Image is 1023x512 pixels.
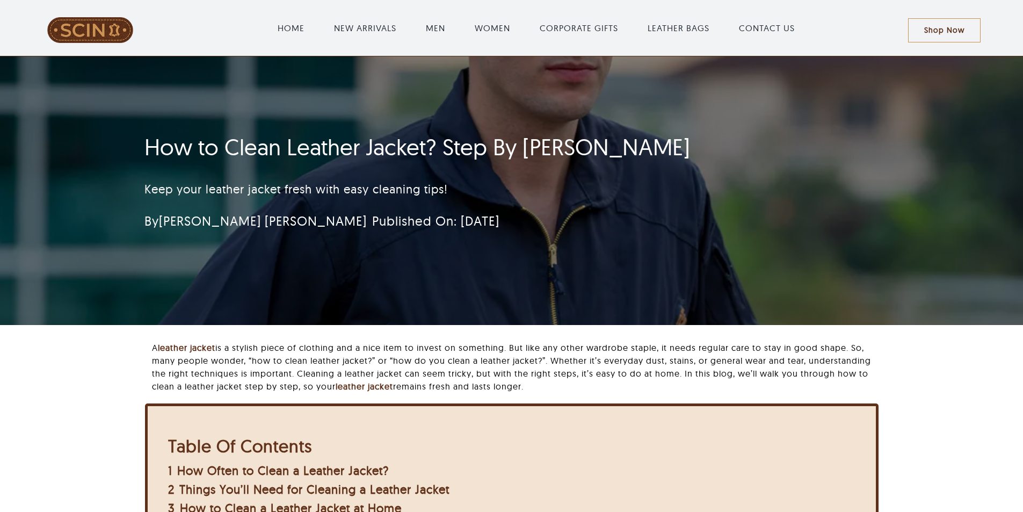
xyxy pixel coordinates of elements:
nav: Main Menu [165,11,908,45]
a: 2 Things You’ll Need for Cleaning a Leather Jacket [168,482,449,497]
iframe: chat widget [956,445,1023,496]
p: Keep your leather jacket fresh with easy cleaning tips! [144,181,751,198]
span: Shop Now [924,26,964,35]
a: NEW ARRIVALS [334,21,396,34]
span: 2 [168,482,175,497]
a: Shop Now [908,18,981,42]
span: Things You’ll Need for Cleaning a Leather Jacket [179,482,449,497]
span: By [144,213,367,229]
a: LEATHER BAGS [648,21,709,34]
span: 1 [168,463,172,478]
span: Published On: [DATE] [372,213,499,229]
h1: How to Clean Leather Jacket? Step By [PERSON_NAME] [144,134,751,161]
b: Table Of Contents [168,435,312,457]
a: leather jacket [336,381,393,392]
a: MEN [426,21,445,34]
a: WOMEN [475,21,510,34]
p: A is a stylish piece of clothing and a nice item to invest on something. But like any other wardr... [152,341,878,393]
a: [PERSON_NAME] [PERSON_NAME] [159,213,367,229]
a: CONTACT US [739,21,795,34]
span: How Often to Clean a Leather Jacket? [177,463,389,478]
a: HOME [278,21,304,34]
a: 1 How Often to Clean a Leather Jacket? [168,463,389,478]
a: leather jacket [158,342,215,353]
a: CORPORATE GIFTS [540,21,618,34]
